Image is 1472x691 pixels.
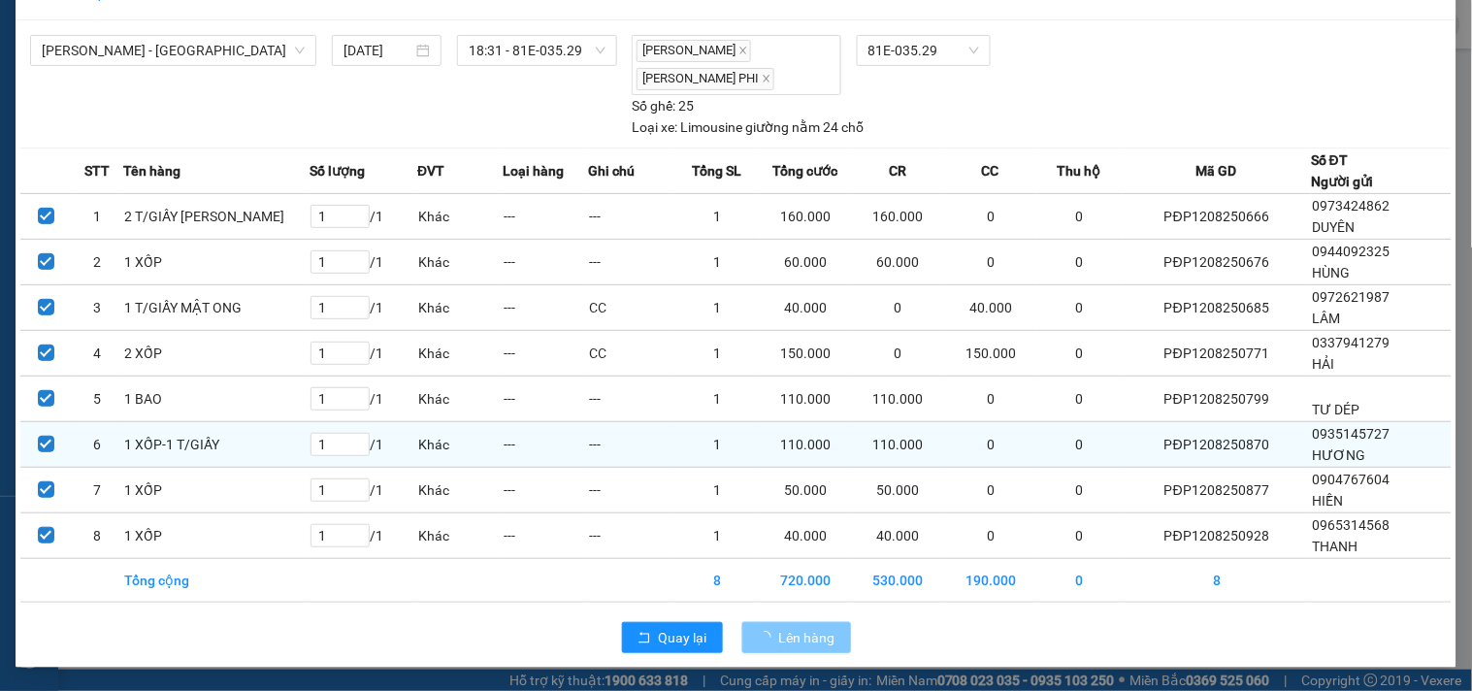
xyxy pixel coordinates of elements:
[692,160,741,181] span: Tổng SL
[417,284,503,330] td: Khác
[674,193,760,239] td: 1
[1123,421,1311,467] td: PĐP1208250870
[310,421,417,467] td: / 1
[42,36,305,65] span: Gia Lai - Sài Gòn
[589,421,674,467] td: ---
[945,330,1037,376] td: 150.000
[503,330,588,376] td: ---
[1312,402,1359,417] span: TƯ DÉP
[945,239,1037,284] td: 0
[72,467,123,512] td: 7
[1312,265,1350,280] span: HÙNG
[589,160,636,181] span: Ghi chú
[503,376,588,421] td: ---
[123,239,310,284] td: 1 XỐP
[674,239,760,284] td: 1
[760,376,852,421] td: 110.000
[760,421,852,467] td: 110.000
[310,160,365,181] span: Số lượng
[417,421,503,467] td: Khác
[945,467,1037,512] td: 0
[310,193,417,239] td: / 1
[637,40,751,62] span: [PERSON_NAME]
[945,421,1037,467] td: 0
[1312,219,1355,235] span: DUYÊN
[1312,289,1390,305] span: 0972621987
[503,239,588,284] td: ---
[632,95,694,116] div: 25
[343,40,412,61] input: 12/08/2025
[123,160,180,181] span: Tên hàng
[589,239,674,284] td: ---
[417,160,444,181] span: ĐVT
[945,558,1037,602] td: 190.000
[674,467,760,512] td: 1
[1037,330,1123,376] td: 0
[760,284,852,330] td: 40.000
[889,160,906,181] span: CR
[72,330,123,376] td: 4
[852,467,944,512] td: 50.000
[982,160,999,181] span: CC
[417,376,503,421] td: Khác
[773,160,838,181] span: Tổng cước
[72,193,123,239] td: 1
[852,284,944,330] td: 0
[72,421,123,467] td: 6
[762,74,771,83] span: close
[738,46,748,55] span: close
[945,512,1037,558] td: 0
[503,512,588,558] td: ---
[674,558,760,602] td: 8
[1037,284,1123,330] td: 0
[1123,558,1311,602] td: 8
[760,467,852,512] td: 50.000
[760,193,852,239] td: 160.000
[123,421,310,467] td: 1 XỐP-1 T/GIẤY
[1037,193,1123,239] td: 0
[1037,467,1123,512] td: 0
[72,239,123,284] td: 2
[1123,376,1311,421] td: PĐP1208250799
[1123,467,1311,512] td: PĐP1208250877
[945,376,1037,421] td: 0
[1312,493,1343,509] span: HIỀN
[779,627,835,648] span: Lên hàng
[1312,335,1390,350] span: 0337941279
[310,467,417,512] td: / 1
[1312,447,1365,463] span: HƯƠNG
[1312,198,1390,214] span: 0973424862
[123,284,310,330] td: 1 T/GIẤY MẬT ONG
[674,421,760,467] td: 1
[852,421,944,467] td: 110.000
[310,284,417,330] td: / 1
[123,193,310,239] td: 2 T/GIẤY [PERSON_NAME]
[945,193,1037,239] td: 0
[417,330,503,376] td: Khác
[123,376,310,421] td: 1 BAO
[852,558,944,602] td: 530.000
[123,330,310,376] td: 2 XỐP
[1312,244,1390,259] span: 0944092325
[72,284,123,330] td: 3
[1312,426,1390,442] span: 0935145727
[1123,330,1311,376] td: PĐP1208250771
[632,95,675,116] span: Số ghế:
[758,631,779,644] span: loading
[1058,160,1101,181] span: Thu hộ
[1123,512,1311,558] td: PĐP1208250928
[310,376,417,421] td: / 1
[1123,193,1311,239] td: PĐP1208250666
[1037,239,1123,284] td: 0
[589,330,674,376] td: CC
[72,512,123,558] td: 8
[674,376,760,421] td: 1
[503,421,588,467] td: ---
[868,36,979,65] span: 81E-035.29
[1312,356,1334,372] span: HẢI
[310,512,417,558] td: / 1
[1037,376,1123,421] td: 0
[638,631,651,646] span: rollback
[1123,284,1311,330] td: PĐP1208250685
[659,627,707,648] span: Quay lại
